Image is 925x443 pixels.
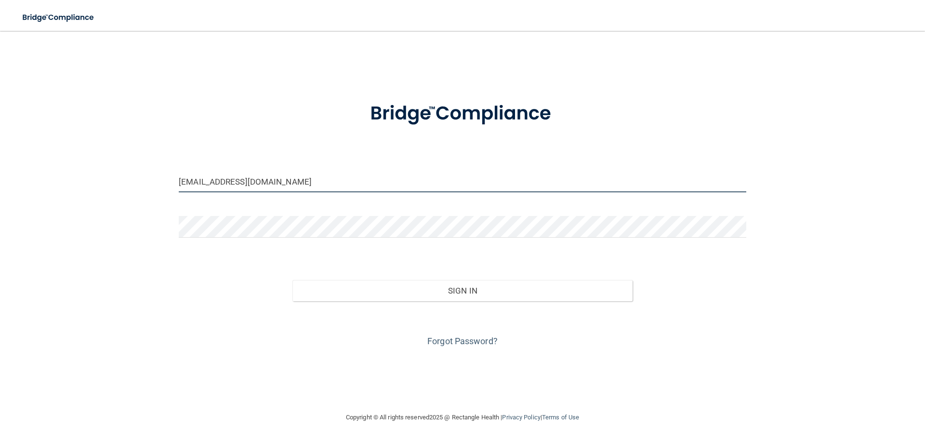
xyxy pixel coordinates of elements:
[14,8,103,27] img: bridge_compliance_login_screen.278c3ca4.svg
[427,336,498,346] a: Forgot Password?
[292,280,633,301] button: Sign In
[287,402,638,433] div: Copyright © All rights reserved 2025 @ Rectangle Health | |
[502,414,540,421] a: Privacy Policy
[542,414,579,421] a: Terms of Use
[179,171,746,192] input: Email
[350,89,575,139] img: bridge_compliance_login_screen.278c3ca4.svg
